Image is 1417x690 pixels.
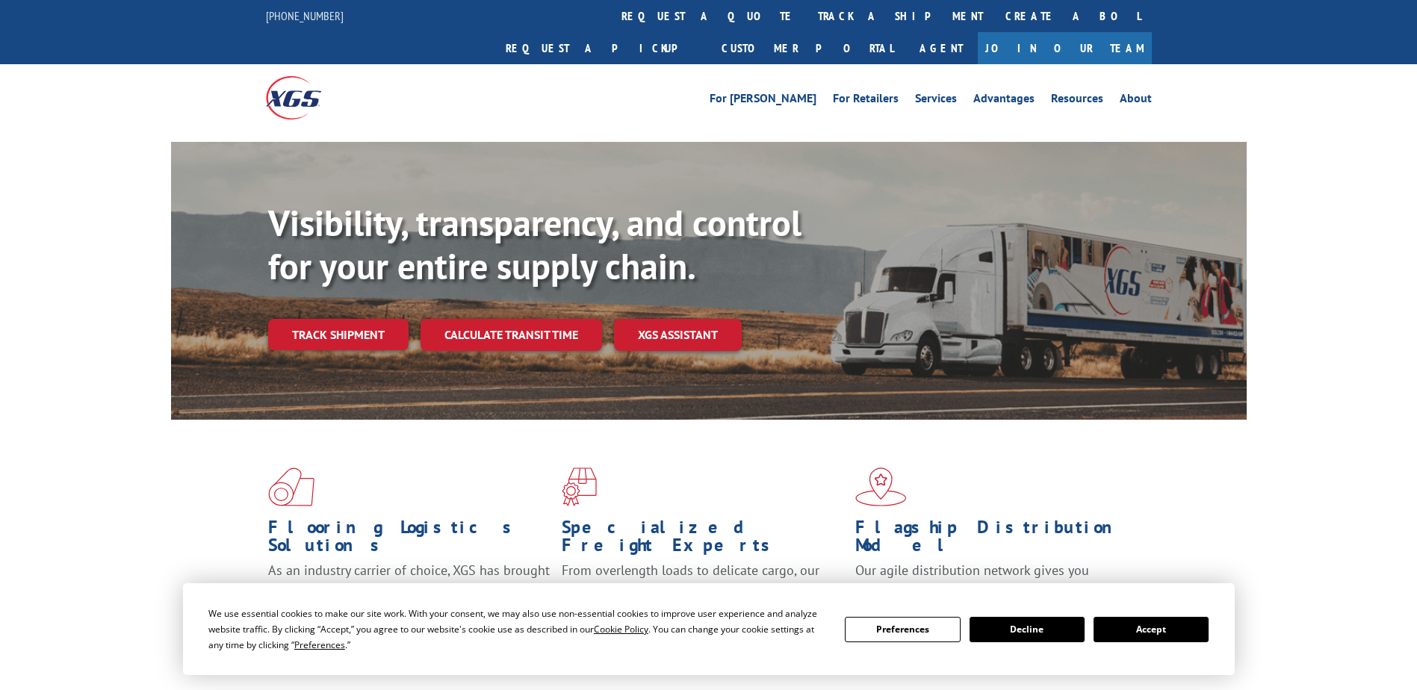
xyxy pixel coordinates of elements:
[710,32,905,64] a: Customer Portal
[268,562,550,615] span: As an industry carrier of choice, XGS has brought innovation and dedication to flooring logistics...
[970,617,1085,642] button: Decline
[268,518,551,562] h1: Flooring Logistics Solutions
[1120,93,1152,109] a: About
[562,518,844,562] h1: Specialized Freight Experts
[1051,93,1103,109] a: Resources
[978,32,1152,64] a: Join Our Team
[594,623,648,635] span: Cookie Policy
[905,32,978,64] a: Agent
[855,518,1138,562] h1: Flagship Distribution Model
[710,93,816,109] a: For [PERSON_NAME]
[268,199,801,289] b: Visibility, transparency, and control for your entire supply chain.
[268,319,409,350] a: Track shipment
[562,562,844,628] p: From overlength loads to delicate cargo, our experienced staff knows the best way to move your fr...
[855,467,907,506] img: xgs-icon-flagship-distribution-model-red
[845,617,960,642] button: Preferences
[915,93,957,109] a: Services
[973,93,1035,109] a: Advantages
[266,8,344,23] a: [PHONE_NUMBER]
[562,467,597,506] img: xgs-icon-focused-on-flooring-red
[268,467,314,506] img: xgs-icon-total-supply-chain-intelligence-red
[614,319,742,351] a: XGS ASSISTANT
[421,319,602,351] a: Calculate transit time
[855,562,1130,597] span: Our agile distribution network gives you nationwide inventory management on demand.
[1094,617,1209,642] button: Accept
[294,638,345,651] span: Preferences
[494,32,710,64] a: Request a pickup
[183,583,1235,675] div: Cookie Consent Prompt
[208,606,827,653] div: We use essential cookies to make our site work. With your consent, we may also use non-essential ...
[833,93,899,109] a: For Retailers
